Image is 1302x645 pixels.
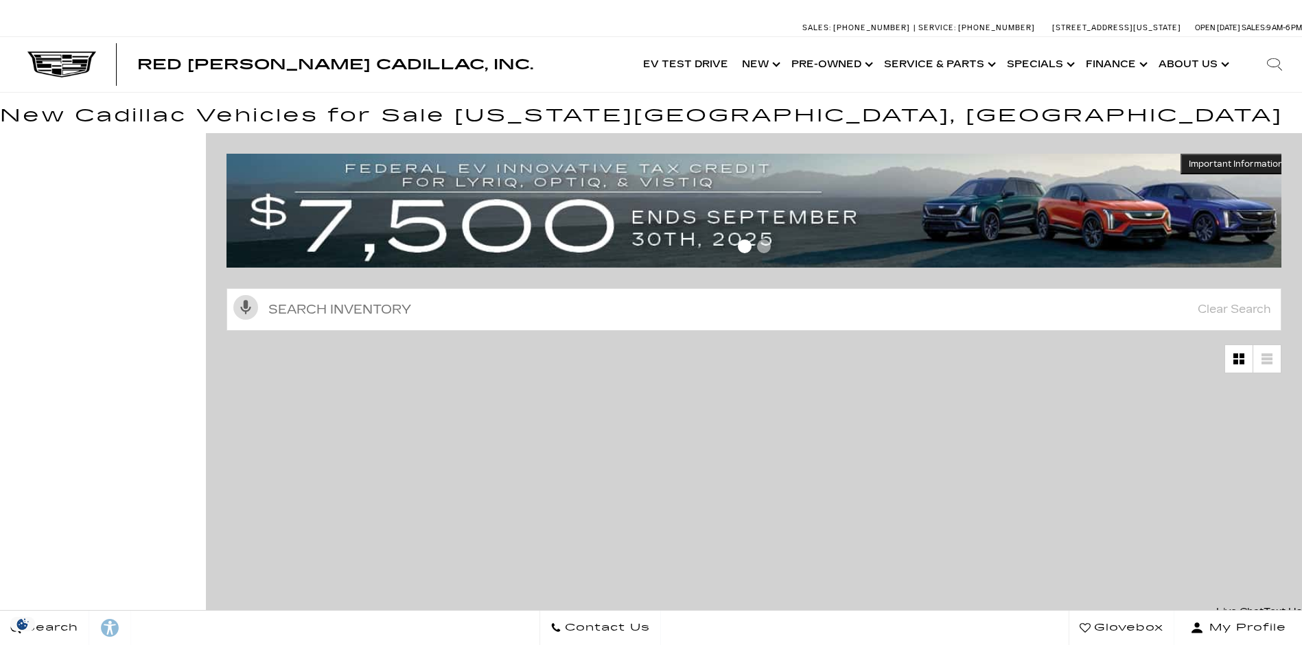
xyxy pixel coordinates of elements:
[1189,159,1283,169] span: Important Information
[1181,154,1292,174] button: Important Information
[636,37,735,92] a: EV Test Drive
[833,23,910,32] span: [PHONE_NUMBER]
[7,617,38,631] img: Opt-Out Icon
[226,288,1281,331] input: Search Inventory
[21,618,78,637] span: Search
[27,51,96,78] img: Cadillac Dark Logo with Cadillac White Text
[802,24,914,32] a: Sales: [PHONE_NUMBER]
[7,617,38,631] section: Click to Open Cookie Consent Modal
[1242,23,1266,32] span: Sales:
[1264,606,1302,618] span: Text Us
[1091,618,1163,637] span: Glovebox
[735,37,784,92] a: New
[757,239,771,253] span: Go to slide 2
[918,23,956,32] span: Service:
[1266,23,1302,32] span: 9 AM-6 PM
[1174,611,1302,645] button: Open user profile menu
[1204,618,1286,637] span: My Profile
[226,154,1292,268] img: vrp-tax-ending-august-version
[539,611,661,645] a: Contact Us
[1052,23,1181,32] a: [STREET_ADDRESS][US_STATE]
[1264,602,1302,622] a: Text Us
[137,58,533,71] a: Red [PERSON_NAME] Cadillac, Inc.
[1079,37,1152,92] a: Finance
[784,37,877,92] a: Pre-Owned
[233,295,258,320] svg: Click to toggle on voice search
[1069,611,1174,645] a: Glovebox
[877,37,1000,92] a: Service & Parts
[802,23,831,32] span: Sales:
[1000,37,1079,92] a: Specials
[137,56,533,73] span: Red [PERSON_NAME] Cadillac, Inc.
[738,239,752,253] span: Go to slide 1
[1195,23,1240,32] span: Open [DATE]
[1216,602,1264,622] a: Live Chat
[958,23,1035,32] span: [PHONE_NUMBER]
[914,24,1038,32] a: Service: [PHONE_NUMBER]
[1152,37,1233,92] a: About Us
[561,618,650,637] span: Contact Us
[1216,606,1264,618] span: Live Chat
